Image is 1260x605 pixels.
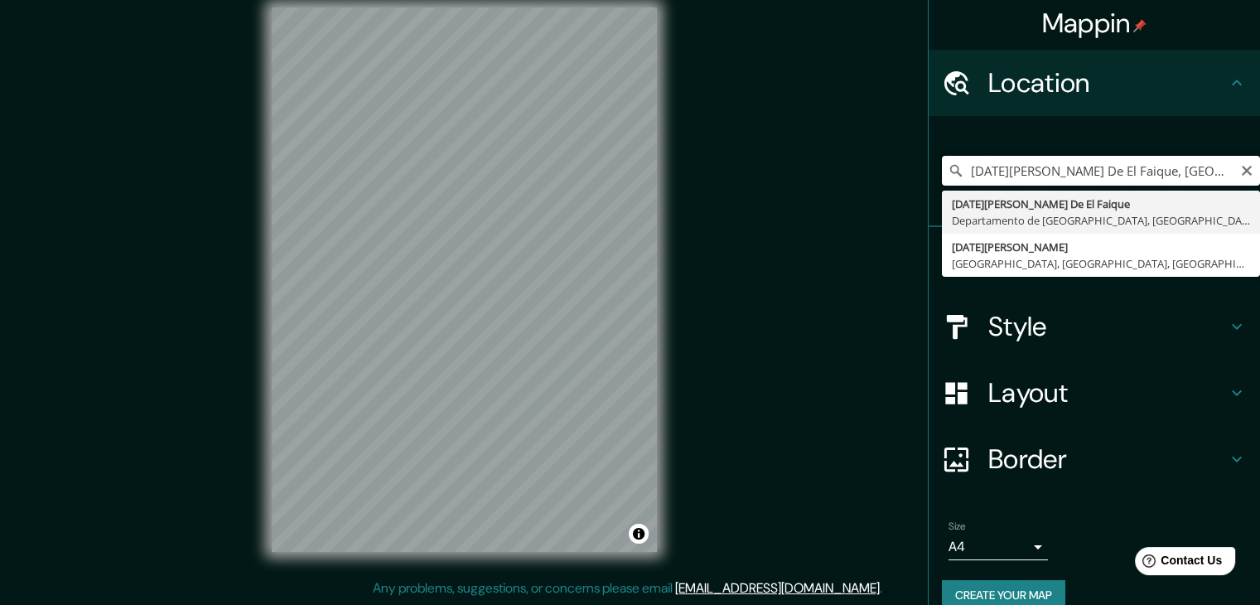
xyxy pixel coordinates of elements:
[1133,19,1147,32] img: pin-icon.png
[949,520,966,534] label: Size
[952,196,1250,212] div: [DATE][PERSON_NAME] De El Faique
[885,578,888,598] div: .
[675,579,880,597] a: [EMAIL_ADDRESS][DOMAIN_NAME]
[929,293,1260,360] div: Style
[373,578,882,598] p: Any problems, suggestions, or concerns please email .
[952,255,1250,272] div: [GEOGRAPHIC_DATA], [GEOGRAPHIC_DATA], [GEOGRAPHIC_DATA]
[988,244,1227,277] h4: Pins
[629,524,649,544] button: Toggle attribution
[988,376,1227,409] h4: Layout
[1240,162,1253,177] button: Clear
[929,360,1260,426] div: Layout
[952,212,1250,229] div: Departamento de [GEOGRAPHIC_DATA], [GEOGRAPHIC_DATA]
[272,7,657,552] canvas: Map
[929,50,1260,116] div: Location
[942,156,1260,186] input: Pick your city or area
[1113,540,1242,587] iframe: Help widget launcher
[882,578,885,598] div: .
[988,443,1227,476] h4: Border
[952,239,1250,255] div: [DATE][PERSON_NAME]
[929,227,1260,293] div: Pins
[988,310,1227,343] h4: Style
[1042,7,1147,40] h4: Mappin
[929,426,1260,492] div: Border
[988,66,1227,99] h4: Location
[949,534,1048,560] div: A4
